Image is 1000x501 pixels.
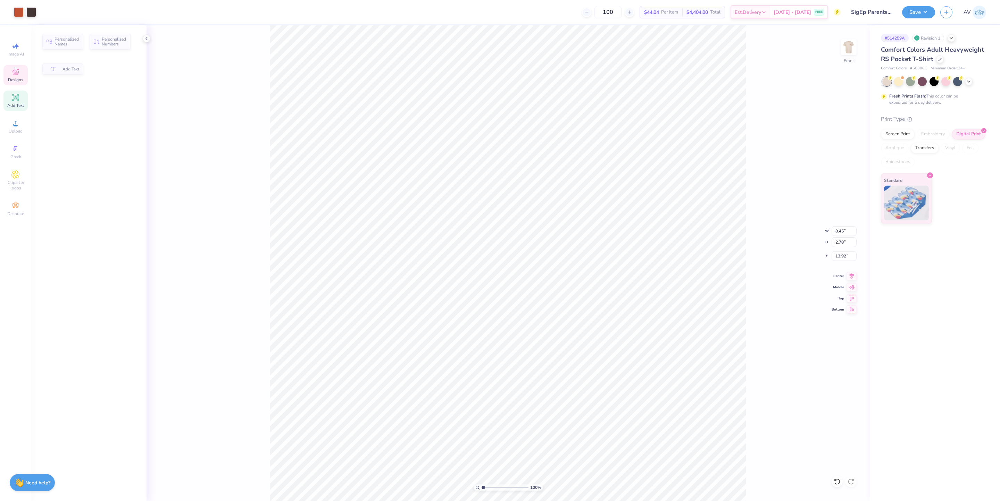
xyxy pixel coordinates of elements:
div: Applique [881,143,909,153]
input: – – [594,6,622,18]
div: Embroidery [917,129,950,139]
div: Print Type [881,115,986,123]
span: Greek [10,154,21,160]
span: 100 % [530,484,541,491]
div: Vinyl [941,143,960,153]
span: Bottom [832,307,844,312]
span: Est. Delivery [735,9,761,16]
input: Untitled Design [846,5,897,19]
span: Decorate [7,211,24,216]
div: Digital Print [952,129,985,139]
span: Per Item [661,9,678,16]
span: Minimum Order: 24 + [931,66,965,71]
span: Add Text [7,103,24,108]
div: Rhinestones [881,157,915,167]
img: Aargy Velasco [973,6,986,19]
div: Screen Print [881,129,915,139]
span: Personalized Names [55,37,79,46]
span: Comfort Colors [881,66,907,71]
div: # 514259A [881,34,909,42]
span: Add Text [62,67,79,71]
div: This color can be expedited for 5 day delivery. [889,93,975,105]
div: Transfers [911,143,939,153]
span: [DATE] - [DATE] [774,9,811,16]
div: Front [844,58,854,64]
a: AV [964,6,986,19]
span: Image AI [8,51,24,57]
span: Total [710,9,720,16]
strong: Fresh Prints Flash: [889,93,926,99]
div: Foil [962,143,978,153]
span: AV [964,8,971,16]
strong: Need help? [25,479,50,486]
span: Center [832,274,844,279]
span: Upload [9,128,23,134]
span: $4,404.00 [686,9,708,16]
span: Comfort Colors Adult Heavyweight RS Pocket T-Shirt [881,45,984,63]
span: Middle [832,285,844,290]
img: Front [842,40,856,54]
span: $44.04 [644,9,659,16]
span: Standard [884,177,902,184]
button: Save [902,6,935,18]
div: Revision 1 [912,34,944,42]
span: Clipart & logos [3,180,28,191]
span: Personalized Numbers [102,37,126,46]
span: # 6030CC [910,66,927,71]
span: Top [832,296,844,301]
img: Standard [884,186,929,220]
span: Designs [8,77,23,83]
span: FREE [815,10,823,15]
